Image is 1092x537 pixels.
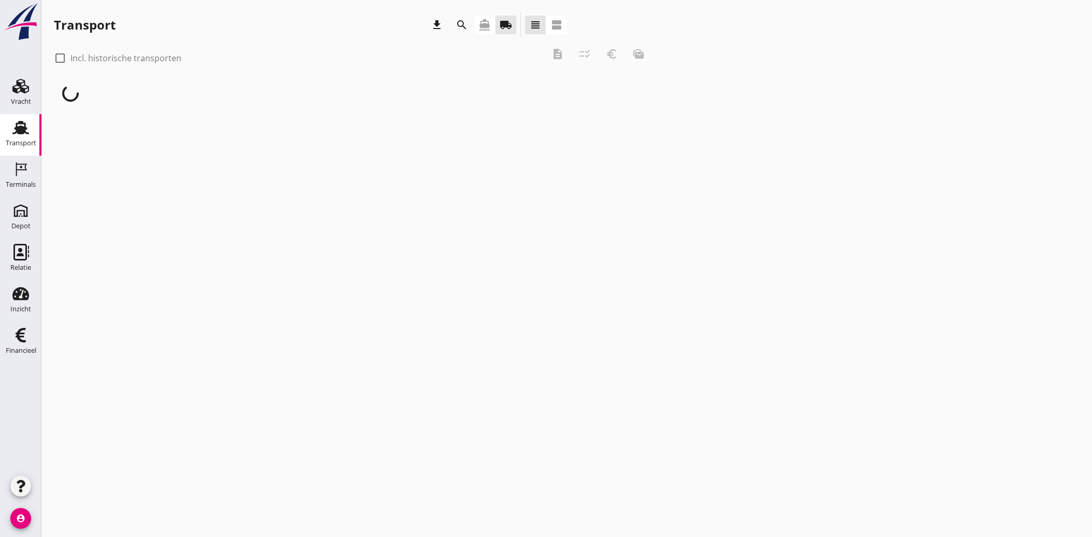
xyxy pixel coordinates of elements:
img: logo-small.a267ee39.svg [2,3,39,41]
div: Vracht [11,98,31,105]
i: view_headline [529,19,542,31]
div: Transport [54,17,116,33]
i: local_shipping [500,19,512,31]
i: account_circle [10,508,31,529]
div: Financieel [6,347,36,354]
i: download [431,19,443,31]
label: Incl. historische transporten [70,53,181,63]
div: Depot [11,223,31,229]
div: Inzicht [10,306,31,312]
div: Relatie [10,264,31,271]
i: view_agenda [550,19,563,31]
div: Transport [6,140,36,146]
div: Terminals [6,181,36,188]
i: search [456,19,468,31]
i: directions_boat [478,19,491,31]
